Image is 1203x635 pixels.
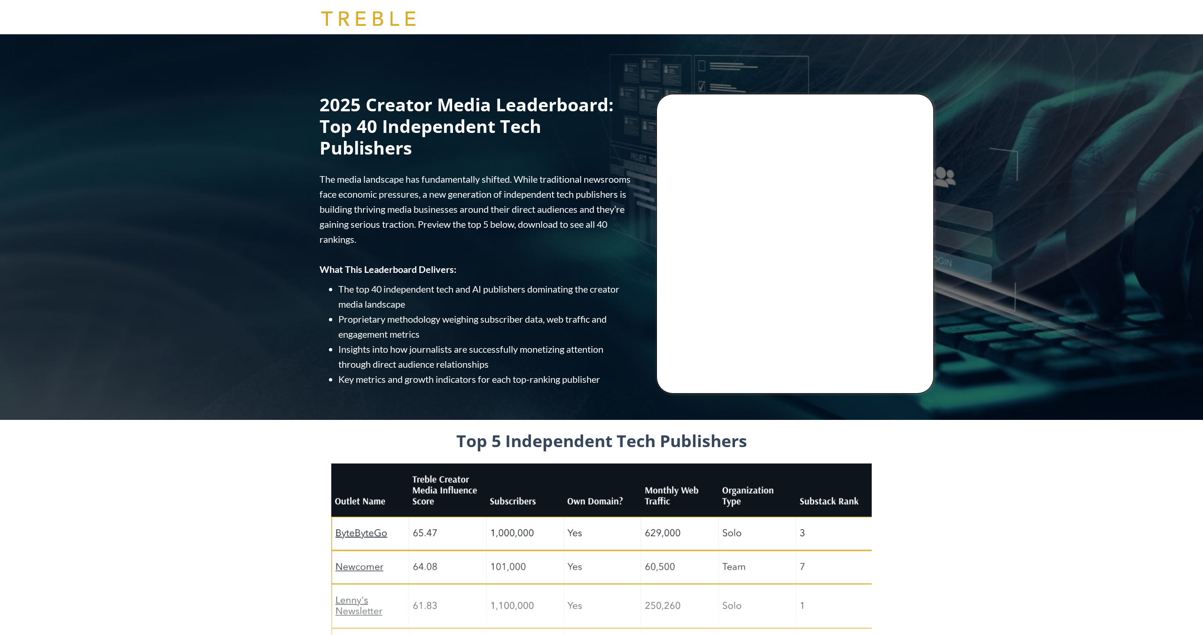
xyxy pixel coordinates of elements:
[338,341,633,372] li: Insights into how journalists are successfully monetizing attention through direct audience relat...
[320,93,614,160] span: 2025 Creator Media Leaderboard: Top 40 Independent Tech Publishers
[338,311,633,341] li: Proprietary methodology weighing subscriber data, web traffic and engagement metrics
[320,263,456,275] strong: What This Leaderboard Delivers:
[338,372,633,387] li: Key metrics and growth indicators for each top-ranking publisher
[678,114,902,334] iframe: Form 0
[456,429,747,452] span: Top 5 Independent Tech Publishers
[338,281,633,311] li: The top 40 independent tech and AI publishers dominating the creator media landscape
[320,173,631,245] span: The media landscape has fundamentally shifted. While traditional newsrooms face economic pressure...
